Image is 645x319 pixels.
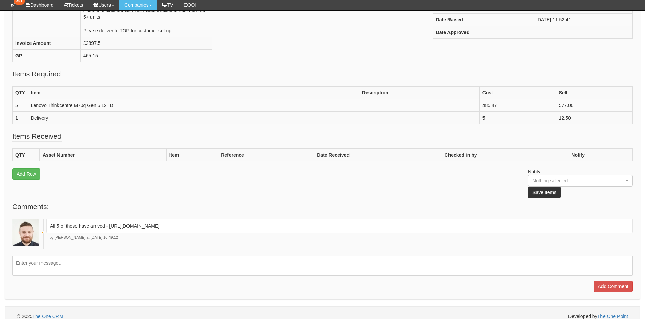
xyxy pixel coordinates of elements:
a: Add Row [12,168,40,180]
td: [DATE] 11:52:41 [533,14,633,26]
legend: Items Received [12,131,62,142]
a: The One CRM [32,314,63,319]
th: Invoice Amount [13,37,81,50]
th: QTY [13,87,28,99]
input: Add Comment [594,281,633,292]
th: Item [28,87,359,99]
th: Sell [556,87,632,99]
p: by [PERSON_NAME] at [DATE] 10:49:12 [46,235,633,241]
td: £2897.5 [81,37,212,50]
th: Item [166,149,218,161]
a: The One Point [597,314,628,319]
th: Checked in by [442,149,568,161]
td: 12.50 [556,112,632,124]
p: All 5 of these have arrived - [URL][DOMAIN_NAME] [50,223,629,229]
th: Description [359,87,479,99]
th: QTY [13,149,40,161]
th: Asset Number [40,149,167,161]
td: 465.15 [81,50,212,62]
button: Save Items [528,187,561,198]
th: GP [13,50,81,62]
th: Date Received [314,149,442,161]
td: Delivery [28,112,359,124]
td: 1 [13,112,28,124]
img: Brad Guiness [12,219,39,246]
td: 577.00 [556,99,632,112]
td: 5 [479,112,556,124]
button: Nothing selected [528,175,633,187]
td: 485.47 [479,99,556,112]
legend: Items Required [12,69,61,79]
div: Nothing selected [532,177,615,184]
legend: Comments: [12,201,49,212]
th: Reference [218,149,314,161]
td: 5 [13,99,28,112]
th: Date Approved [433,26,533,39]
th: Notify [568,149,633,161]
span: © 2025 [17,314,63,319]
th: Cost [479,87,556,99]
p: Notify: [528,168,633,198]
th: Date Raised [433,14,533,26]
td: Lenovo Thinkcentre M70q Gen 5 12TD [28,99,359,112]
